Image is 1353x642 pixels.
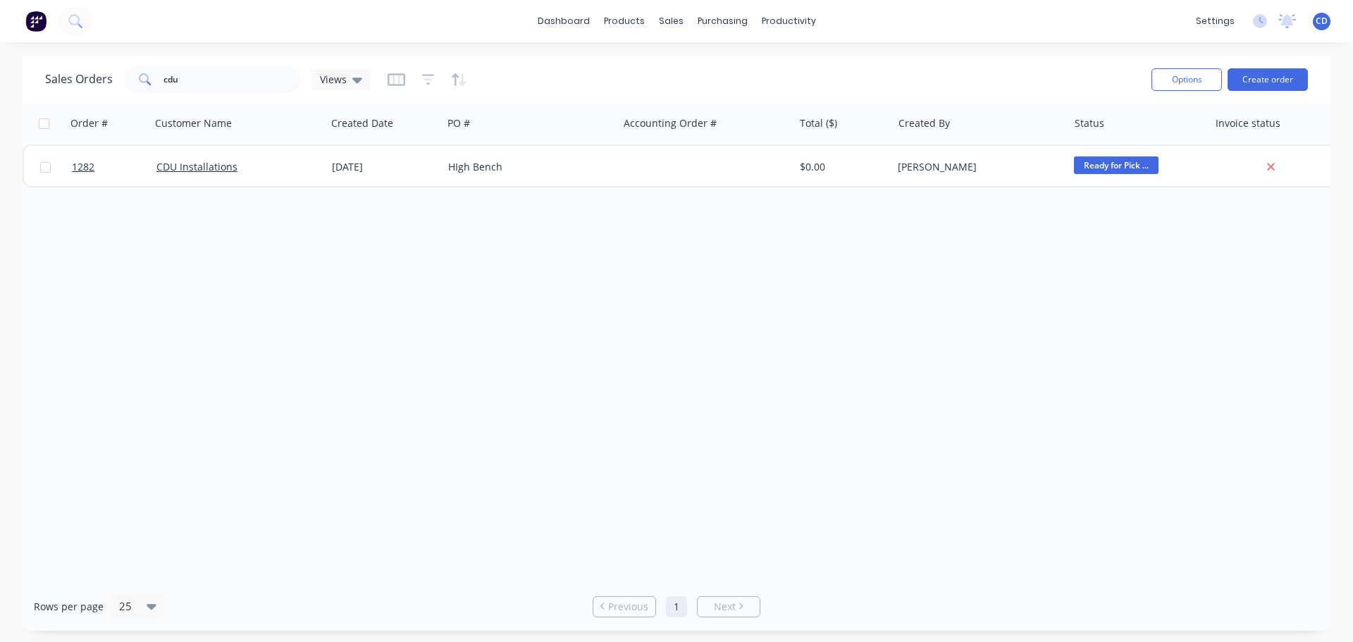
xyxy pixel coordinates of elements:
a: CDU Installations [156,160,237,173]
div: [DATE] [332,160,437,174]
div: Created By [898,116,950,130]
a: 1282 [72,146,156,188]
div: [PERSON_NAME] [898,160,1054,174]
span: Ready for Pick ... [1074,156,1159,174]
div: Customer Name [155,116,232,130]
div: Created Date [331,116,393,130]
ul: Pagination [587,596,766,617]
img: Factory [25,11,47,32]
a: Next page [698,600,760,614]
a: Page 1 is your current page [666,596,687,617]
span: Rows per page [34,600,104,614]
div: Invoice status [1216,116,1280,130]
a: dashboard [531,11,597,32]
div: sales [652,11,691,32]
button: Options [1151,68,1222,91]
div: $0.00 [800,160,882,174]
div: settings [1189,11,1242,32]
span: CD [1316,15,1328,27]
span: Previous [608,600,648,614]
input: Search... [163,66,301,94]
a: Previous page [593,600,655,614]
div: Total ($) [800,116,837,130]
div: PO # [447,116,470,130]
span: 1282 [72,160,94,174]
button: Create order [1228,68,1308,91]
div: products [597,11,652,32]
div: Order # [70,116,108,130]
div: Accounting Order # [624,116,717,130]
h1: Sales Orders [45,73,113,86]
div: HIgh Bench [448,160,605,174]
div: productivity [755,11,823,32]
span: Next [714,600,736,614]
div: Status [1075,116,1104,130]
span: Views [320,72,347,87]
div: purchasing [691,11,755,32]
